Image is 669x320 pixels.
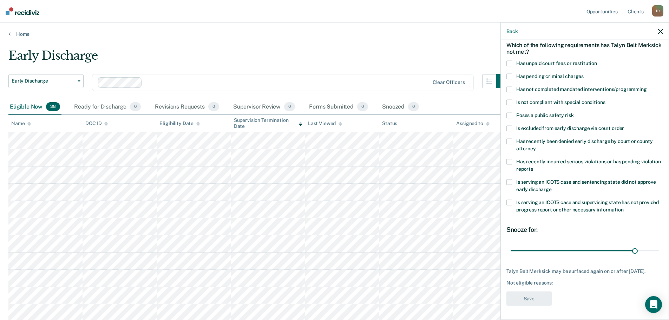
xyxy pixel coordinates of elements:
[516,125,624,131] span: Is excluded from early discharge via court order
[8,48,510,68] div: Early Discharge
[408,102,419,111] span: 0
[645,296,662,313] div: Open Intercom Messenger
[516,179,656,192] span: Is serving an ICOTS case and sentencing state did not approve early discharge
[284,102,295,111] span: 0
[159,120,200,126] div: Eligibility Date
[516,112,573,118] span: Poses a public safety risk
[208,102,219,111] span: 0
[6,7,39,15] img: Recidiviz
[85,120,108,126] div: DOC ID
[456,120,489,126] div: Assigned to
[382,120,397,126] div: Status
[516,138,653,151] span: Has recently been denied early discharge by court or county attorney
[506,268,663,274] div: Talyn Belt Merksick may be surfaced again on or after [DATE].
[153,99,220,115] div: Revisions Requests
[381,99,420,115] div: Snoozed
[73,99,142,115] div: Ready for Discharge
[516,158,661,171] span: Has recently incurred serious violations or has pending violation reports
[516,86,647,92] span: Has not completed mandated interventions/programming
[506,36,663,60] div: Which of the following requirements has Talyn Belt Merksick not met?
[8,31,661,37] a: Home
[433,79,465,85] div: Clear officers
[516,199,659,212] span: Is serving an ICOTS case and supervising state has not provided progress report or other necessar...
[234,117,302,129] div: Supervision Termination Date
[516,73,584,79] span: Has pending criminal charges
[506,28,518,34] button: Back
[8,99,61,115] div: Eligible Now
[12,78,75,84] span: Early Discharge
[11,120,31,126] div: Name
[357,102,368,111] span: 0
[516,99,605,105] span: Is not compliant with special conditions
[308,99,369,115] div: Forms Submitted
[506,291,552,306] button: Save
[46,102,60,111] span: 38
[130,102,141,111] span: 0
[652,5,663,17] div: J C
[506,226,663,233] div: Snooze for:
[308,120,342,126] div: Last Viewed
[516,60,597,66] span: Has unpaid court fees or restitution
[232,99,297,115] div: Supervisor Review
[506,280,663,286] div: Not eligible reasons:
